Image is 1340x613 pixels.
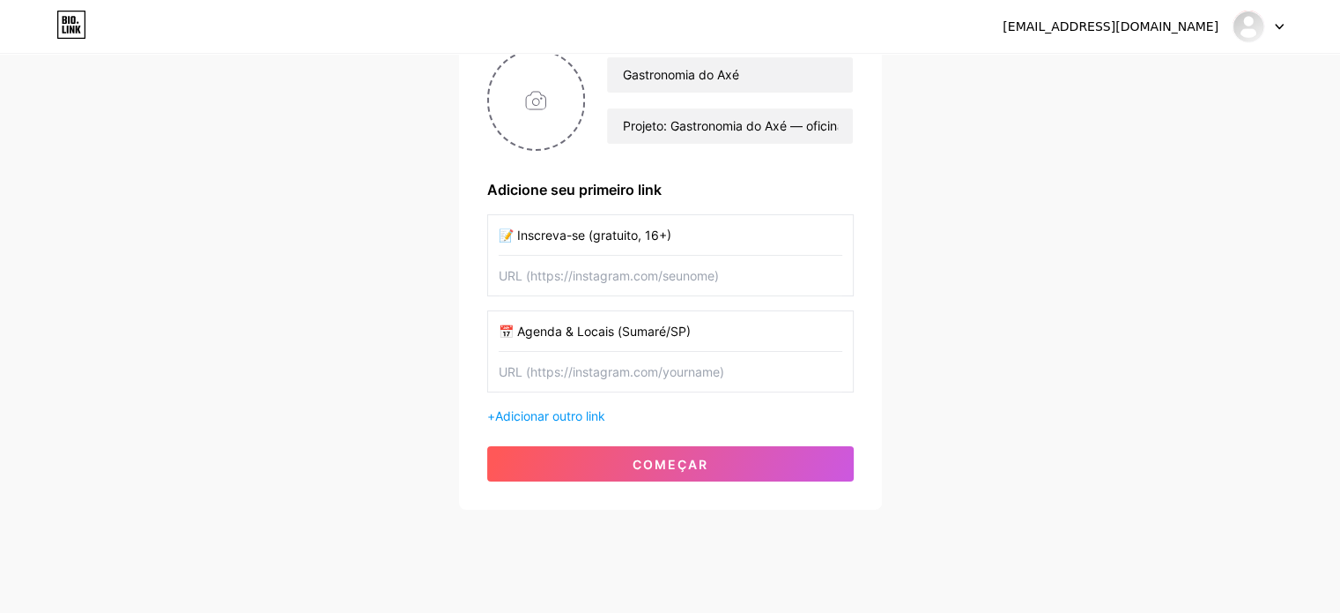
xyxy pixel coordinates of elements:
font: Adicione seu primeiro link [487,181,662,198]
input: Seu nome [607,57,852,93]
font: + [487,408,495,423]
input: biografia [607,108,852,144]
input: Link name (My Instagram) [499,311,842,351]
input: URL (https://instagram.com/yourname) [499,352,842,392]
font: começar [633,457,708,472]
button: começar [487,446,854,482]
input: URL (https://instagram.com/seunome) [499,256,842,295]
font: Adicionar outro link [495,408,605,423]
input: Nome do link (Meu Instagram) [499,215,842,255]
font: [EMAIL_ADDRESS][DOMAIN_NAME] [1003,19,1218,34]
img: Gastronomia do Axé [1232,10,1265,43]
